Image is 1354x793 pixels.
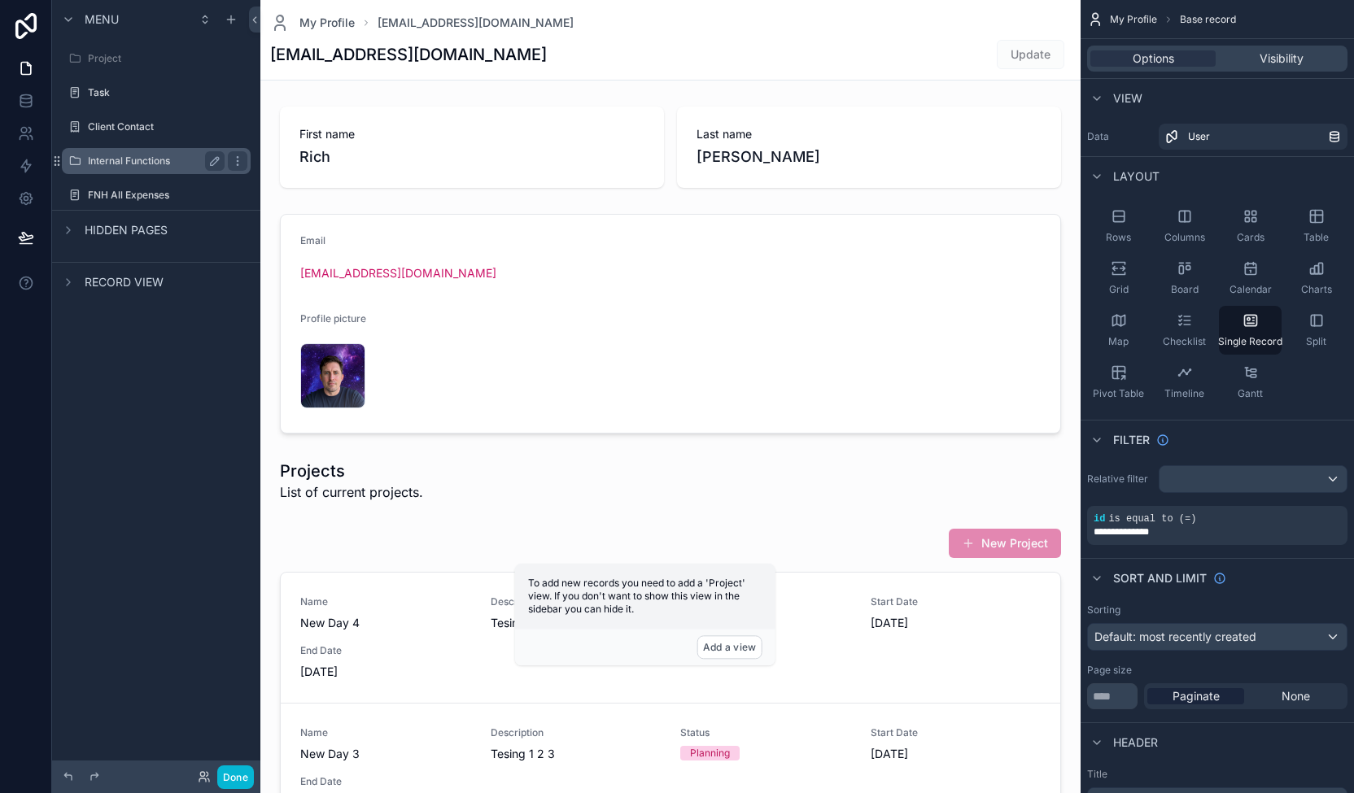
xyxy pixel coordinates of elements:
span: Cards [1237,231,1264,244]
span: Menu [85,11,119,28]
label: FNH All Expenses [88,189,247,202]
a: FNH All Expenses [62,182,251,208]
span: Default: most recently created [1094,630,1256,643]
button: Timeline [1153,358,1216,407]
span: View [1113,90,1142,107]
label: Project [88,52,247,65]
button: Table [1285,202,1347,251]
button: Columns [1153,202,1216,251]
button: Board [1153,254,1216,303]
span: Record view [85,274,164,290]
h1: [EMAIL_ADDRESS][DOMAIN_NAME] [270,43,547,66]
a: Internal Functions [62,148,251,174]
span: Map [1108,335,1129,348]
span: Timeline [1164,387,1204,400]
a: My Profile [270,13,355,33]
span: Table [1304,231,1329,244]
span: Layout [1113,168,1160,185]
label: Internal Functions [88,155,218,168]
span: Header [1113,734,1158,751]
a: [EMAIL_ADDRESS][DOMAIN_NAME] [378,15,574,31]
span: Board [1171,283,1199,296]
span: id [1094,513,1105,525]
span: Gantt [1238,387,1263,400]
label: Task [88,86,247,99]
button: Add a view [697,635,762,659]
button: Done [217,765,254,789]
a: Task [62,80,251,106]
span: Columns [1164,231,1205,244]
span: My Profile [1110,13,1157,26]
a: Project [62,46,251,72]
button: Single Record [1219,306,1282,355]
label: Client Contact [88,120,247,133]
span: Base record [1180,13,1236,26]
span: Split [1306,335,1326,348]
span: Hidden pages [85,222,168,238]
span: is equal to (=) [1108,513,1196,525]
label: Page size [1087,664,1132,677]
label: Data [1087,130,1152,143]
span: Sort And Limit [1113,570,1207,586]
span: Filter [1113,432,1150,448]
button: Checklist [1153,306,1216,355]
button: Calendar [1219,254,1282,303]
span: None [1282,688,1310,704]
button: Charts [1285,254,1347,303]
label: Sorting [1087,603,1120,617]
span: Single Record [1218,335,1282,348]
span: Checklist [1163,335,1206,348]
button: Map [1087,306,1150,355]
span: Grid [1109,283,1129,296]
label: Relative filter [1087,473,1152,486]
span: Charts [1301,283,1332,296]
span: Options [1133,50,1174,67]
button: Cards [1219,202,1282,251]
span: Calendar [1230,283,1272,296]
button: Default: most recently created [1087,623,1347,651]
a: Client Contact [62,114,251,140]
span: Paginate [1173,688,1220,704]
button: Rows [1087,202,1150,251]
button: Split [1285,306,1347,355]
a: User [1159,124,1347,150]
button: Gantt [1219,358,1282,407]
button: Grid [1087,254,1150,303]
span: Rows [1106,231,1131,244]
span: User [1188,130,1210,143]
span: To add new records you need to add a 'Project' view. If you don't want to show this view in the s... [528,577,745,615]
span: Visibility [1260,50,1304,67]
span: My Profile [299,15,355,31]
span: Pivot Table [1093,387,1144,400]
button: Pivot Table [1087,358,1150,407]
